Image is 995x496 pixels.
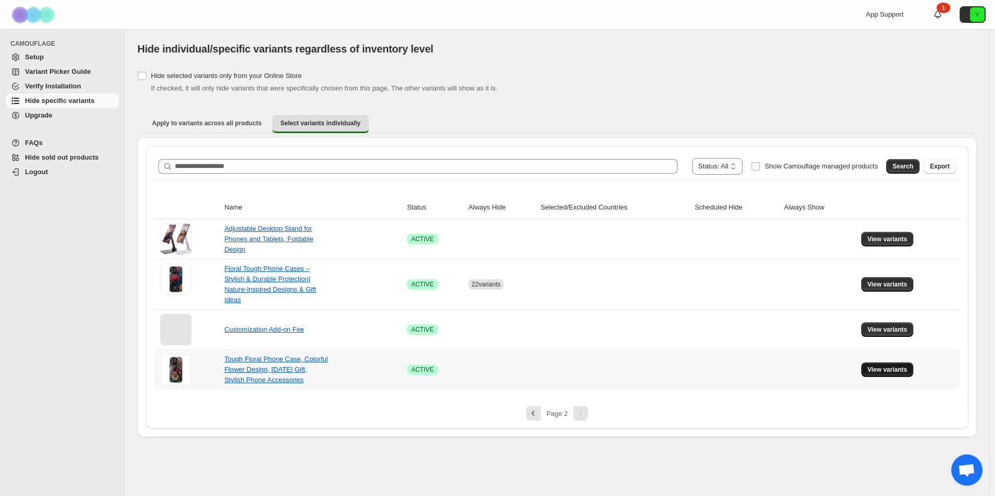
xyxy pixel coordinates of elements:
[6,150,119,165] a: Hide sold out products
[930,162,950,171] span: Export
[224,265,316,304] a: Floral Tough Phone Cases – Stylish & Durable Protection| Nature-Inspired Designs & Gift Ideas
[404,196,465,219] th: Status
[411,235,433,243] span: ACTIVE
[25,153,99,161] span: Hide sold out products
[25,168,48,176] span: Logout
[411,325,433,334] span: ACTIVE
[866,10,903,18] span: App Support
[975,11,979,18] text: Y
[933,9,943,20] a: 1
[25,111,53,119] span: Upgrade
[25,139,43,147] span: FAQs
[411,280,433,289] span: ACTIVE
[221,196,404,219] th: Name
[868,325,908,334] span: View variants
[25,53,44,61] span: Setup
[861,362,914,377] button: View variants
[160,264,192,295] img: Floral Tough Phone Cases – Stylish & Durable Protection| Nature-Inspired Designs & Gift Ideas
[10,40,120,48] span: CAMOUFLAGE
[224,355,328,384] a: Tough Floral Phone Case, Colorful Flower Design, [DATE] Gift, Stylish Phone Accessories
[6,94,119,108] a: Hide specific variants
[144,115,270,132] button: Apply to variants across all products
[546,410,568,417] span: Page 2
[868,366,908,374] span: View variants
[692,196,781,219] th: Scheduled Hide
[924,159,956,174] button: Export
[465,196,537,219] th: Always Hide
[160,354,192,385] img: Tough Floral Phone Case, Colorful Flower Design, Mother's Day Gift, Stylish Phone Accessories
[6,79,119,94] a: Verify Installation
[6,136,119,150] a: FAQs
[960,6,986,23] button: Avatar with initials Y
[6,165,119,179] a: Logout
[6,50,119,64] a: Setup
[886,159,920,174] button: Search
[937,3,950,13] div: 1
[861,322,914,337] button: View variants
[868,280,908,289] span: View variants
[892,162,913,171] span: Search
[137,43,433,55] span: Hide individual/specific variants regardless of inventory level
[868,235,908,243] span: View variants
[25,97,95,105] span: Hide specific variants
[538,196,692,219] th: Selected/Excluded Countries
[280,119,361,127] span: Select variants individually
[861,277,914,292] button: View variants
[152,119,262,127] span: Apply to variants across all products
[526,406,541,421] button: Previous
[861,232,914,246] button: View variants
[160,224,192,255] img: Adjustable Desktop Stand for Phones and Tablets, Foldable Design
[764,162,878,170] span: Show Camouflage managed products
[6,108,119,123] a: Upgrade
[25,68,91,75] span: Variant Picker Guide
[272,115,369,133] button: Select variants individually
[471,281,500,288] span: 22 variants
[951,454,983,486] a: Open chat
[151,72,302,80] span: Hide selected variants only from your Online Store
[151,84,497,92] span: If checked, it will only hide variants that were specifically chosen from this page. The other va...
[137,137,977,437] div: Select variants individually
[781,196,858,219] th: Always Show
[6,64,119,79] a: Variant Picker Guide
[25,82,81,90] span: Verify Installation
[154,406,960,421] nav: Pagination
[8,1,60,29] img: Camouflage
[970,7,985,22] span: Avatar with initials Y
[411,366,433,374] span: ACTIVE
[224,225,313,253] a: Adjustable Desktop Stand for Phones and Tablets, Foldable Design
[224,325,304,333] a: Customization Add-on Fee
